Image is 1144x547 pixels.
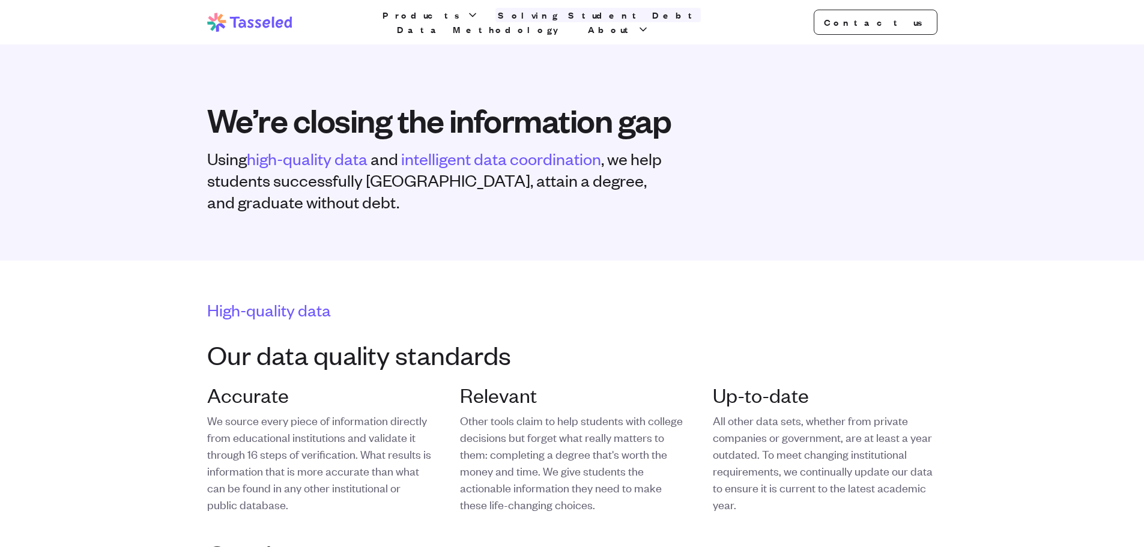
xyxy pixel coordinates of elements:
h1: We’re closing the information gap [207,102,937,138]
a: Contact us [814,10,937,35]
p: Relevant [460,383,684,407]
a: Solving Student Debt [495,8,701,22]
span: About [588,22,635,37]
a: Data Methodology [395,22,571,37]
span: intelligent data coordination [401,148,601,169]
p: Other tools claim to help students with college decisions but forget what really matters to them:... [460,412,684,513]
button: About [586,22,652,37]
h2: Using and , we help students successfully [GEOGRAPHIC_DATA], attain a degree, and graduate withou... [207,148,668,213]
button: Products [380,8,481,22]
h3: Our data quality standards [207,340,937,369]
p: Accurate [207,383,431,407]
p: Up-to-date [713,383,937,407]
p: High-quality data [207,299,937,321]
p: We source every piece of information directly from educational institutions and validate it throu... [207,412,431,513]
p: All other data sets, whether from private companies or government, are at least a year outdated. ... [713,412,937,513]
span: high-quality data [247,148,368,169]
span: Products [383,8,464,22]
